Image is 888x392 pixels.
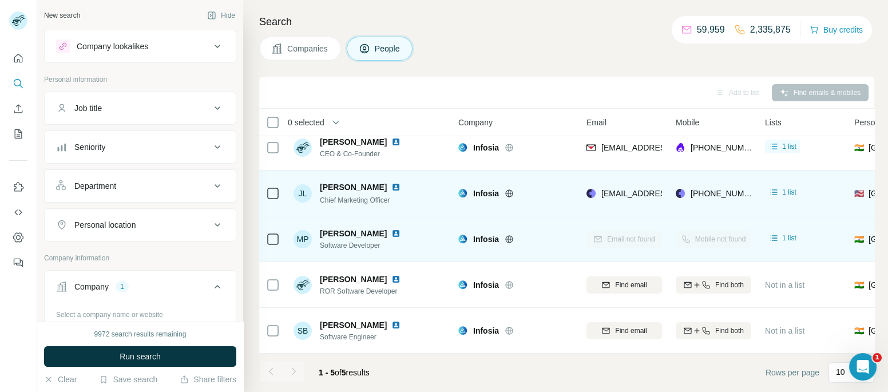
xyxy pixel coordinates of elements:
span: [EMAIL_ADDRESS][DOMAIN_NAME] [601,143,737,152]
div: Company lookalikes [77,41,148,52]
button: Find email [586,322,662,339]
span: of [335,368,342,377]
div: Job title [74,102,102,114]
div: Department [74,180,116,192]
span: Infosia [473,188,499,199]
img: LinkedIn logo [391,229,401,238]
div: 1 [116,282,129,292]
p: 10 [836,366,845,378]
button: Enrich CSV [9,98,27,119]
span: results [319,368,370,377]
img: LinkedIn logo [391,275,401,284]
button: Find both [676,276,751,294]
span: Find email [615,280,647,290]
button: Buy credits [810,22,863,38]
div: Personal location [74,219,136,231]
span: Company [458,117,493,128]
img: provider cognism logo [676,188,685,199]
button: Use Surfe API [9,202,27,223]
span: [PERSON_NAME] [320,181,387,193]
span: 1 list [782,141,796,152]
img: Avatar [294,276,312,294]
img: Logo of Infosia [458,189,467,198]
div: Select a company name or website [56,305,224,320]
div: Company [74,281,109,292]
img: Logo of Infosia [458,280,467,290]
span: 1 list [782,187,796,197]
iframe: Intercom live chat [849,353,877,381]
span: Not in a list [765,280,804,290]
span: Infosia [473,325,499,336]
img: LinkedIn logo [391,320,401,330]
button: Dashboard [9,227,27,248]
button: Save search [99,374,157,385]
div: New search [44,10,80,21]
span: Find both [715,280,744,290]
span: Rows per page [766,367,819,378]
span: Not in a list [765,326,804,335]
button: Department [45,172,236,200]
img: Logo of Infosia [458,143,467,152]
span: 1 [873,353,882,362]
button: Company lookalikes [45,33,236,60]
div: MP [294,230,312,248]
span: Find both [715,326,744,336]
img: Logo of Infosia [458,326,467,335]
div: SB [294,322,312,340]
button: Seniority [45,133,236,161]
span: 0 selected [288,117,324,128]
img: provider lusha logo [676,142,685,153]
div: 9972 search results remaining [94,329,187,339]
span: Find email [615,326,647,336]
span: CEO & Co-Founder [320,149,405,159]
span: 🇮🇳 [854,142,864,153]
span: [EMAIL_ADDRESS][DOMAIN_NAME] [601,189,737,198]
button: Clear [44,374,77,385]
button: Search [9,73,27,94]
button: Personal location [45,211,236,239]
p: Personal information [44,74,236,85]
button: Company1 [45,273,236,305]
span: Chief Marketing Officer [320,196,390,204]
p: Company information [44,253,236,263]
span: Infosia [473,233,499,245]
span: Companies [287,43,329,54]
span: Mobile [676,117,699,128]
span: [PERSON_NAME] [320,136,387,148]
div: JL [294,184,312,203]
span: 🇮🇳 [854,279,864,291]
span: 🇮🇳 [854,325,864,336]
span: 🇺🇸 [854,188,864,199]
button: Quick start [9,48,27,69]
button: Hide [199,7,243,24]
span: [PERSON_NAME] [320,274,387,285]
span: Infosia [473,142,499,153]
button: Use Surfe on LinkedIn [9,177,27,197]
img: LinkedIn logo [391,183,401,192]
img: LinkedIn logo [391,137,401,146]
span: [PHONE_NUMBER] [691,143,763,152]
span: Infosia [473,279,499,291]
span: Run search [120,351,161,362]
span: Software Engineer [320,332,405,342]
button: Feedback [9,252,27,273]
span: Email [586,117,606,128]
span: 1 - 5 [319,368,335,377]
button: Run search [44,346,236,367]
span: 1 list [782,233,796,243]
span: [PERSON_NAME] [320,228,387,239]
h4: Search [259,14,874,30]
span: 🇮🇳 [854,233,864,245]
span: [PERSON_NAME] [320,319,387,331]
button: Job title [45,94,236,122]
img: Logo of Infosia [458,235,467,244]
span: Lists [765,117,782,128]
button: My lists [9,124,27,144]
img: provider cognism logo [586,188,596,199]
span: People [375,43,401,54]
span: ROR Software Developer [320,286,405,296]
span: Software Developer [320,240,405,251]
img: provider findymail logo [586,142,596,153]
button: Find email [586,276,662,294]
button: Share filters [180,374,236,385]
